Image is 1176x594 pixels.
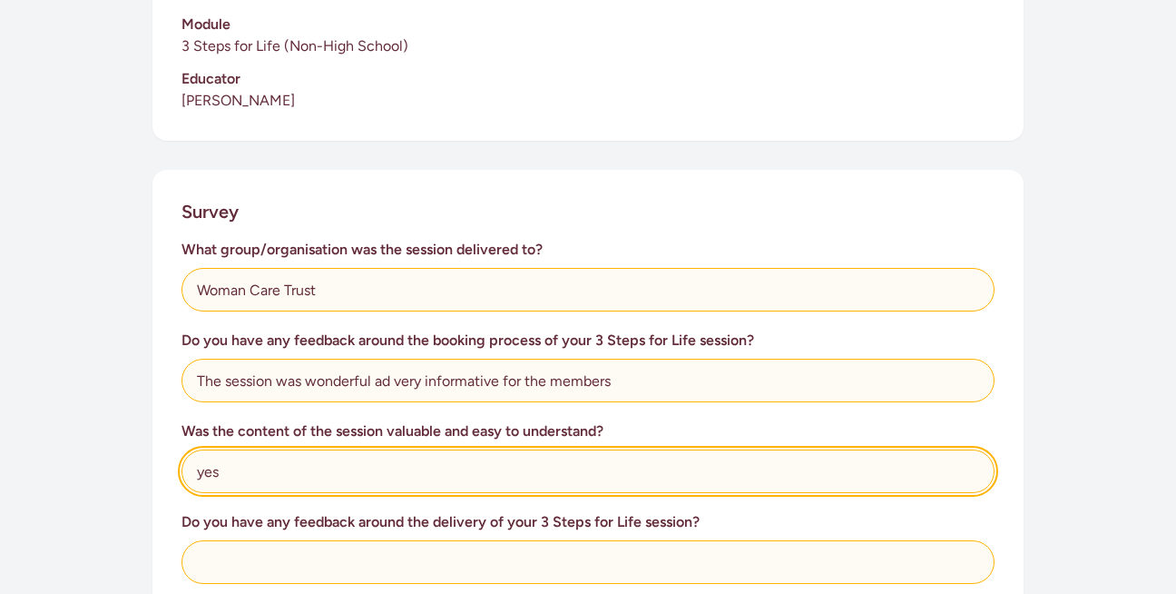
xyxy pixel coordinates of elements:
[181,421,995,442] h3: Was the content of the session valuable and easy to understand?
[181,511,995,533] h3: Do you have any feedback around the delivery of your 3 Steps for Life session?
[181,35,995,57] p: 3 Steps for Life (Non-High School)
[181,68,995,90] h3: Educator
[181,90,995,112] p: [PERSON_NAME]
[181,330,995,351] h3: Do you have any feedback around the booking process of your 3 Steps for Life session?
[181,199,239,224] h2: Survey
[181,14,995,35] h3: Module
[181,239,995,261] h3: What group/organisation was the session delivered to?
